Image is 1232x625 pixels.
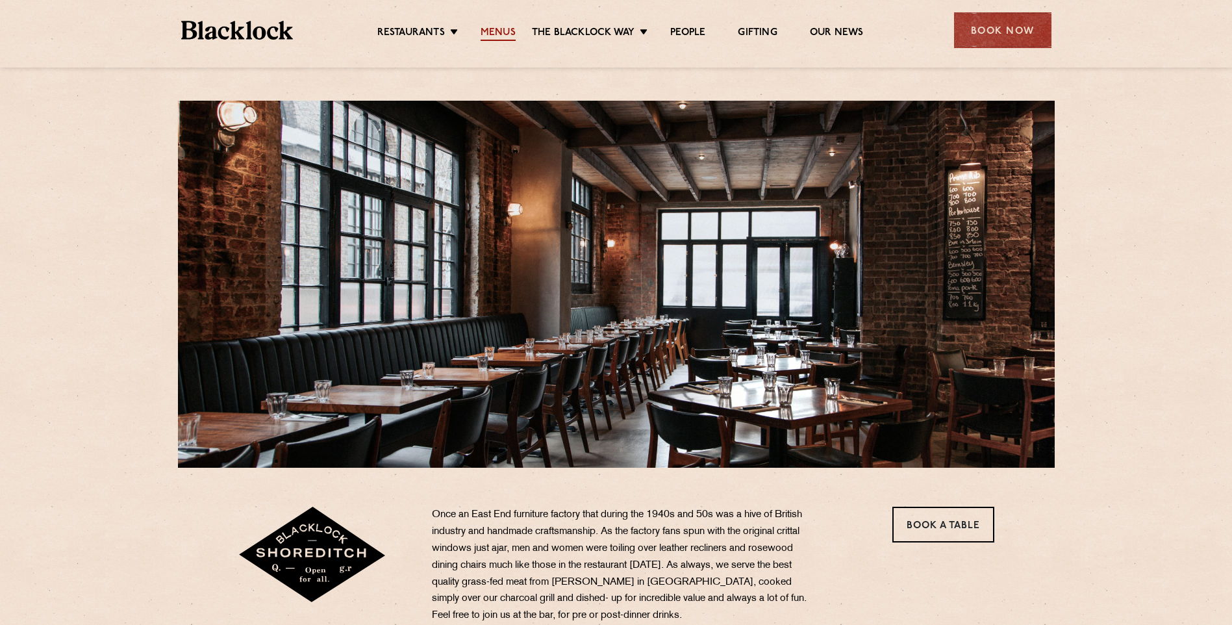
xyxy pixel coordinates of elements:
[892,507,994,542] a: Book a Table
[481,27,516,41] a: Menus
[532,27,635,41] a: The Blacklock Way
[377,27,445,41] a: Restaurants
[670,27,705,41] a: People
[238,507,388,604] img: Shoreditch-stamp-v2-default.svg
[954,12,1051,48] div: Book Now
[432,507,815,624] p: Once an East End furniture factory that during the 1940s and 50s was a hive of British industry a...
[181,21,294,40] img: BL_Textured_Logo-footer-cropped.svg
[810,27,864,41] a: Our News
[738,27,777,41] a: Gifting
